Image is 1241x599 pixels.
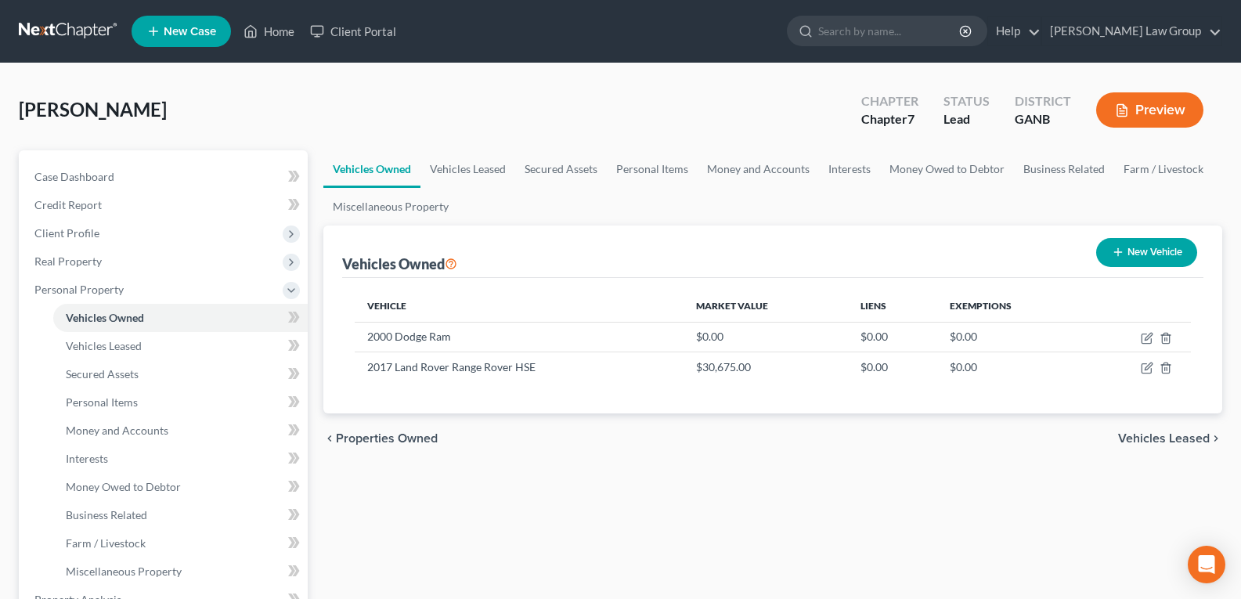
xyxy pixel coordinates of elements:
a: [PERSON_NAME] Law Group [1042,17,1221,45]
button: Vehicles Leased chevron_right [1118,432,1222,445]
a: Credit Report [22,191,308,219]
a: Miscellaneous Property [323,188,458,226]
a: Business Related [53,501,308,529]
a: Vehicles Owned [323,150,420,188]
div: Open Intercom Messenger [1188,546,1225,583]
div: Chapter [861,92,918,110]
span: Miscellaneous Property [66,565,182,578]
a: Money Owed to Debtor [53,473,308,501]
td: $0.00 [684,322,848,352]
button: chevron_left Properties Owned [323,432,438,445]
span: [PERSON_NAME] [19,98,167,121]
a: Personal Items [53,388,308,417]
div: GANB [1015,110,1071,128]
a: Client Portal [302,17,404,45]
a: Secured Assets [53,360,308,388]
a: Vehicles Leased [53,332,308,360]
td: $30,675.00 [684,352,848,382]
th: Vehicle [355,290,683,322]
th: Market Value [684,290,848,322]
span: Properties Owned [336,432,438,445]
span: Vehicles Owned [66,311,144,324]
span: Vehicles Leased [1118,432,1210,445]
span: Credit Report [34,198,102,211]
td: $0.00 [848,352,937,382]
button: Preview [1096,92,1203,128]
td: 2000 Dodge Ram [355,322,683,352]
a: Case Dashboard [22,163,308,191]
span: Case Dashboard [34,170,114,183]
a: Home [236,17,302,45]
span: Money Owed to Debtor [66,480,181,493]
span: Real Property [34,254,102,268]
button: New Vehicle [1096,238,1197,267]
a: Interests [819,150,880,188]
a: Help [988,17,1041,45]
th: Liens [848,290,937,322]
a: Vehicles Owned [53,304,308,332]
span: Vehicles Leased [66,339,142,352]
a: Secured Assets [515,150,607,188]
th: Exemptions [937,290,1084,322]
a: Vehicles Leased [420,150,515,188]
span: Client Profile [34,226,99,240]
input: Search by name... [818,16,961,45]
td: 2017 Land Rover Range Rover HSE [355,352,683,382]
td: $0.00 [848,322,937,352]
a: Farm / Livestock [53,529,308,558]
span: Personal Property [34,283,124,296]
div: Chapter [861,110,918,128]
td: $0.00 [937,322,1084,352]
div: Vehicles Owned [342,254,457,273]
a: Miscellaneous Property [53,558,308,586]
div: District [1015,92,1071,110]
span: Personal Items [66,395,138,409]
a: Personal Items [607,150,698,188]
a: Farm / Livestock [1114,150,1213,188]
a: Money and Accounts [698,150,819,188]
i: chevron_left [323,432,336,445]
a: Money and Accounts [53,417,308,445]
span: Farm / Livestock [66,536,146,550]
a: Interests [53,445,308,473]
a: Business Related [1014,150,1114,188]
span: New Case [164,26,216,38]
span: Money and Accounts [66,424,168,437]
span: Business Related [66,508,147,521]
span: Secured Assets [66,367,139,381]
i: chevron_right [1210,432,1222,445]
a: Money Owed to Debtor [880,150,1014,188]
td: $0.00 [937,352,1084,382]
span: 7 [907,111,915,126]
span: Interests [66,452,108,465]
div: Status [943,92,990,110]
div: Lead [943,110,990,128]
